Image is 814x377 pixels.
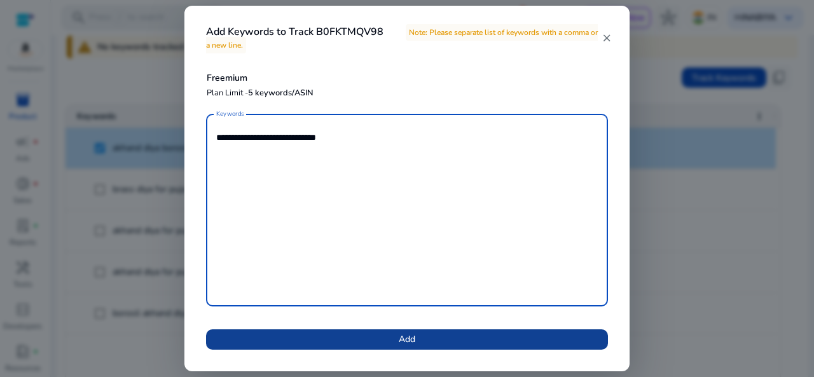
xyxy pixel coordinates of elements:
[399,332,415,346] span: Add
[602,32,612,44] mat-icon: close
[248,87,314,99] span: 5 keywords/ASIN
[207,87,314,99] p: Plan Limit -
[206,329,608,350] button: Add
[206,26,602,50] h4: Add Keywords to Track B0FKTMQV98
[216,109,244,118] mat-label: Keywords
[207,73,314,84] h5: Freemium
[206,24,598,53] span: Note: Please separate list of keywords with a comma or a new line.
